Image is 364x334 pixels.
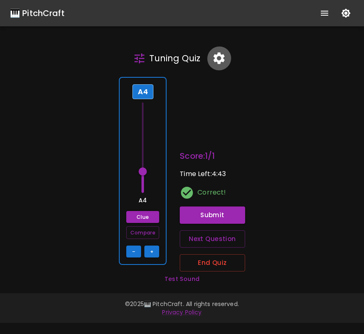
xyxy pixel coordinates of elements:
[126,246,141,257] button: –
[180,254,245,271] button: End Quiz
[149,53,200,64] h5: Tuning Quiz
[180,230,245,248] button: Next Question
[10,7,65,20] a: 🎹 PitchCraft
[197,188,226,197] p: Correct!
[10,300,354,308] p: © 2025 🎹 PitchCraft. All rights reserved.
[144,246,159,257] button: +
[126,226,159,239] button: Compare
[180,206,245,224] button: Submit
[132,84,153,99] div: A4
[180,169,226,179] p: Time Left: 4:43
[180,149,215,162] h6: Score: 1 / 1
[315,3,334,23] button: show more
[162,308,202,316] a: Privacy Policy
[126,211,159,223] button: Clue
[139,196,147,204] p: A4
